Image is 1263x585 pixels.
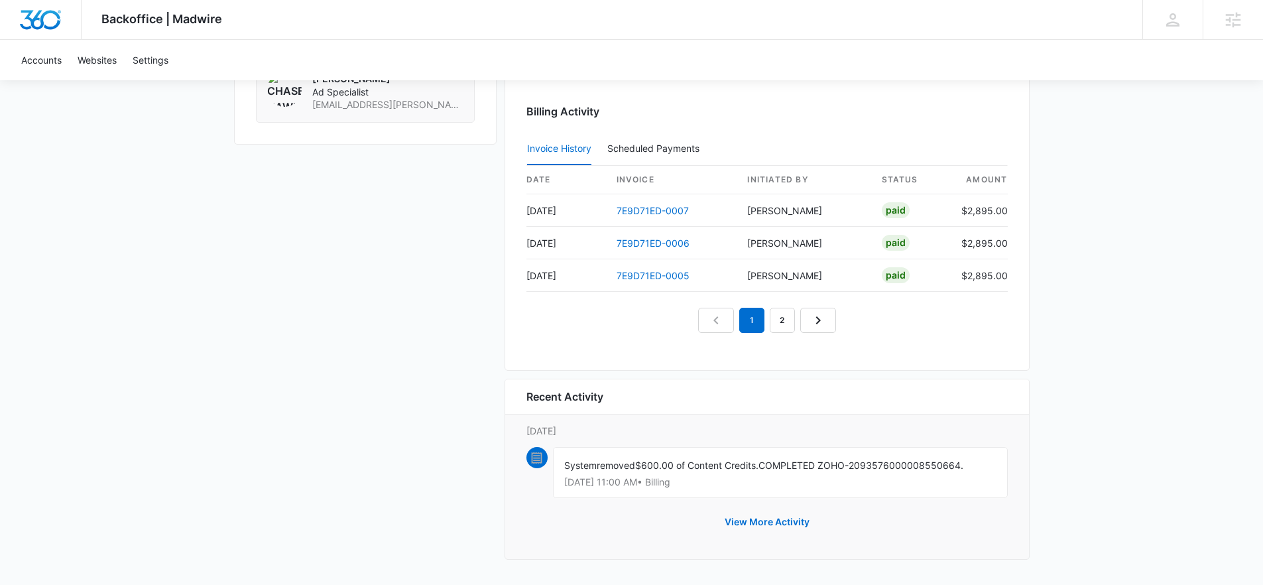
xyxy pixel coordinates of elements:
[882,235,910,251] div: Paid
[526,166,606,194] th: date
[737,166,871,194] th: Initiated By
[526,424,1008,438] p: [DATE]
[800,308,836,333] a: Next Page
[698,308,836,333] nav: Pagination
[526,389,603,405] h6: Recent Activity
[882,202,910,218] div: Paid
[564,478,996,487] p: [DATE] 11:00 AM • Billing
[951,166,1008,194] th: amount
[147,78,223,87] div: Keywords by Traffic
[597,460,635,471] span: removed
[737,227,871,259] td: [PERSON_NAME]
[101,12,222,26] span: Backoffice | Madwire
[770,308,795,333] a: Page 2
[737,194,871,227] td: [PERSON_NAME]
[617,205,689,216] a: 7E9D71ED-0007
[267,72,302,107] img: Chase Hawkinson
[737,259,871,292] td: [PERSON_NAME]
[882,267,910,283] div: Paid
[526,227,606,259] td: [DATE]
[711,506,823,538] button: View More Activity
[21,21,32,32] img: logo_orange.svg
[21,34,32,45] img: website_grey.svg
[617,237,690,249] a: 7E9D71ED-0006
[607,144,705,153] div: Scheduled Payments
[951,259,1008,292] td: $2,895.00
[526,103,1008,119] h3: Billing Activity
[13,40,70,80] a: Accounts
[125,40,176,80] a: Settings
[635,460,758,471] span: $600.00 of Content Credits.
[70,40,125,80] a: Websites
[951,194,1008,227] td: $2,895.00
[50,78,119,87] div: Domain Overview
[34,34,146,45] div: Domain: [DOMAIN_NAME]
[312,98,463,111] span: [EMAIL_ADDRESS][PERSON_NAME][DOMAIN_NAME]
[871,166,951,194] th: status
[564,460,597,471] span: System
[758,460,963,471] span: COMPLETED ZOHO-2093576000008550664.
[527,133,591,165] button: Invoice History
[37,21,65,32] div: v 4.0.25
[951,227,1008,259] td: $2,895.00
[739,308,764,333] em: 1
[617,270,690,281] a: 7E9D71ED-0005
[132,77,143,88] img: tab_keywords_by_traffic_grey.svg
[606,166,737,194] th: invoice
[36,77,46,88] img: tab_domain_overview_orange.svg
[312,86,463,99] span: Ad Specialist
[526,259,606,292] td: [DATE]
[526,194,606,227] td: [DATE]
